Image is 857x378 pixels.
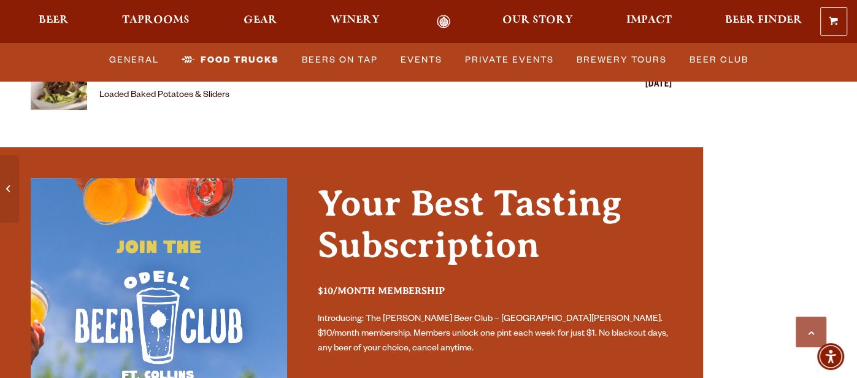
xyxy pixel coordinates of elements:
[626,15,672,25] span: Impact
[323,15,388,28] a: Winery
[817,343,844,370] div: Accessibility Menu
[685,46,753,74] a: Beer Club
[318,285,672,307] h3: $10/month membership
[396,46,447,74] a: Events
[494,15,580,28] a: Our Story
[104,46,164,74] a: General
[122,15,190,25] span: Taprooms
[572,46,672,74] a: Brewery Tours
[31,53,87,110] img: thumbnail food truck
[796,317,826,347] a: Scroll to top
[725,15,802,25] span: Beer Finder
[318,183,672,279] h2: Your Best Tasting Subscription
[318,312,672,357] p: Introducing: The [PERSON_NAME] Beer Club – [GEOGRAPHIC_DATA][PERSON_NAME]. $10/month membership. ...
[574,78,672,93] div: [DATE]
[235,15,285,28] a: Gear
[297,46,383,74] a: Beers on Tap
[502,15,572,25] span: Our Story
[177,46,284,74] a: Food Trucks
[331,15,380,25] span: Winery
[717,15,810,28] a: Beer Finder
[99,88,568,103] p: Loaded Baked Potatoes & Sliders
[243,15,277,25] span: Gear
[31,15,77,28] a: Beer
[114,15,198,28] a: Taprooms
[39,15,69,25] span: Beer
[618,15,680,28] a: Impact
[460,46,559,74] a: Private Events
[420,15,466,28] a: Odell Home
[31,53,87,117] a: View Baked details (opens in a new window)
